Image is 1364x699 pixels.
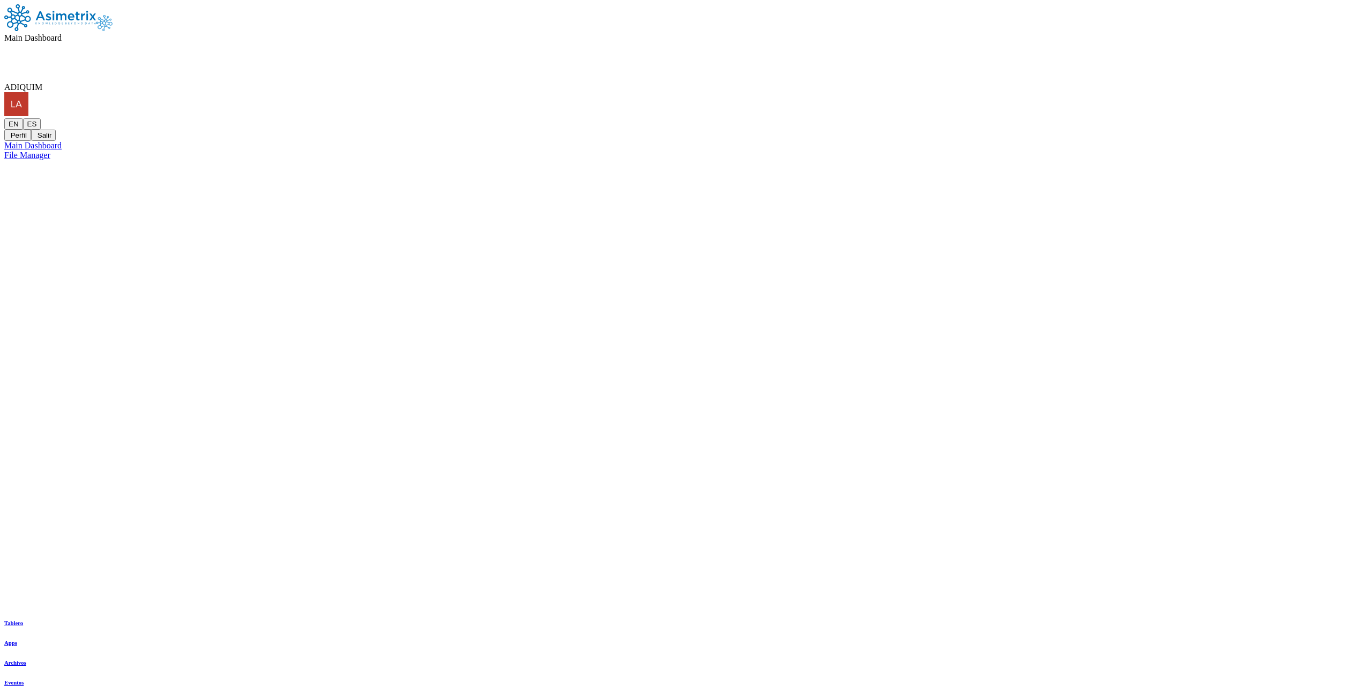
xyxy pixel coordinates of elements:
a: Archivos [4,659,26,666]
img: Asimetrix logo [96,15,113,31]
a: Eventos [4,679,26,686]
a: Tablero [4,620,26,626]
span: ADIQUIM [4,82,42,92]
img: laboratorio.calidad-norte@sanimax.com profile pic [4,92,28,116]
img: Asimetrix logo [4,4,96,31]
button: EN [4,118,23,130]
button: Perfil [4,130,31,141]
a: Apps [4,640,26,646]
span: Main Dashboard [4,33,62,42]
a: Main Dashboard [4,141,1360,151]
a: File Manager [4,151,1360,160]
button: ES [23,118,41,130]
button: Salir [31,130,56,141]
